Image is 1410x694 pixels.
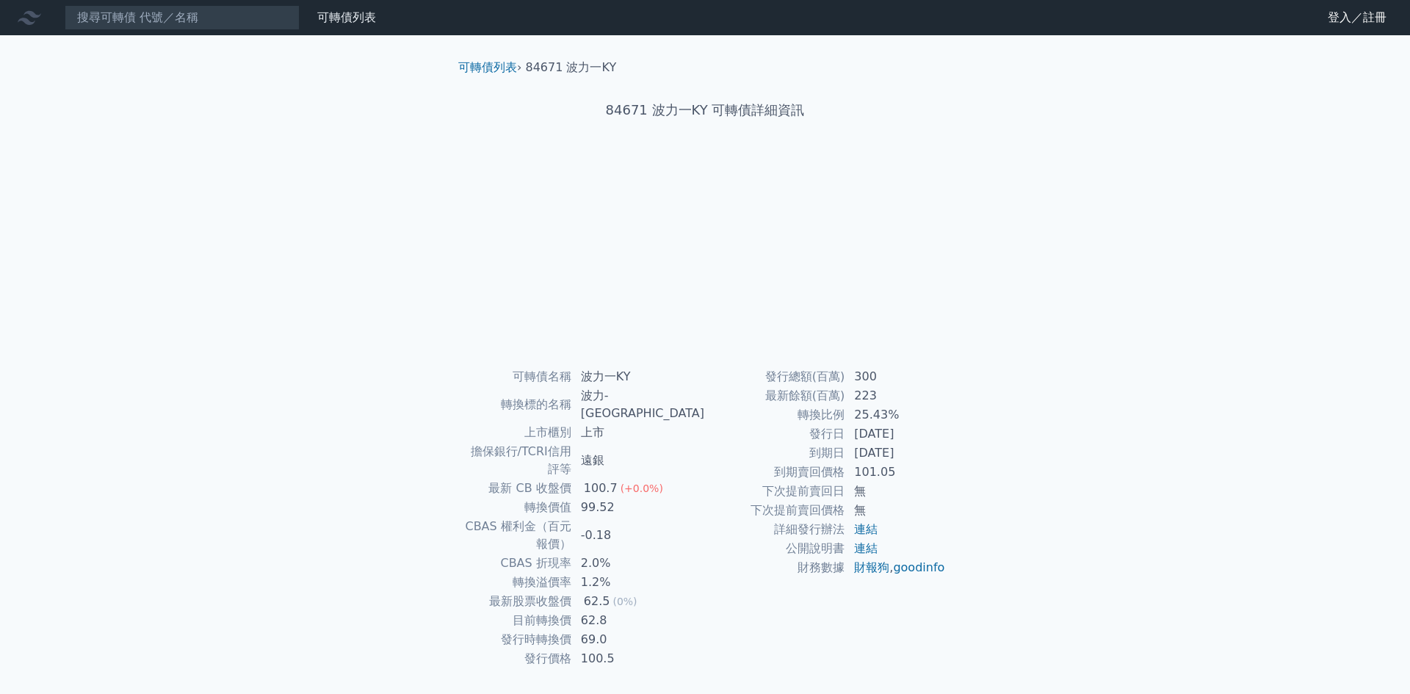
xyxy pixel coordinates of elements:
input: 搜尋可轉債 代號／名稱 [65,5,300,30]
td: 詳細發行辦法 [705,520,845,539]
td: 1.2% [572,573,705,592]
td: 轉換標的名稱 [464,386,572,423]
td: 上市櫃別 [464,423,572,442]
td: 99.52 [572,498,705,517]
a: 連結 [854,522,878,536]
td: [DATE] [845,424,946,444]
td: 目前轉換價 [464,611,572,630]
td: 發行價格 [464,649,572,668]
div: 100.7 [581,480,621,497]
td: 發行日 [705,424,845,444]
td: CBAS 折現率 [464,554,572,573]
td: , [845,558,946,577]
td: 最新餘額(百萬) [705,386,845,405]
td: 69.0 [572,630,705,649]
td: 最新 CB 收盤價 [464,479,572,498]
td: 轉換比例 [705,405,845,424]
td: 25.43% [845,405,946,424]
td: 無 [845,501,946,520]
h1: 84671 波力一KY 可轉債詳細資訊 [446,100,963,120]
span: (+0.0%) [621,482,663,494]
td: -0.18 [572,517,705,554]
td: 波力一KY [572,367,705,386]
td: 下次提前賣回日 [705,482,845,501]
td: 擔保銀行/TCRI信用評等 [464,442,572,479]
li: 84671 波力一KY [526,59,617,76]
td: [DATE] [845,444,946,463]
td: 下次提前賣回價格 [705,501,845,520]
td: 公開說明書 [705,539,845,558]
a: 可轉債列表 [458,60,517,74]
td: 最新股票收盤價 [464,592,572,611]
td: 到期賣回價格 [705,463,845,482]
td: 100.5 [572,649,705,668]
td: 2.0% [572,554,705,573]
td: 轉換溢價率 [464,573,572,592]
td: 300 [845,367,946,386]
td: 財務數據 [705,558,845,577]
a: 連結 [854,541,878,555]
td: 到期日 [705,444,845,463]
td: 轉換價值 [464,498,572,517]
td: 波力-[GEOGRAPHIC_DATA] [572,386,705,423]
a: 登入／註冊 [1316,6,1398,29]
li: › [458,59,521,76]
td: CBAS 權利金（百元報價） [464,517,572,554]
td: 101.05 [845,463,946,482]
a: 可轉債列表 [317,10,376,24]
td: 發行時轉換價 [464,630,572,649]
td: 可轉債名稱 [464,367,572,386]
td: 無 [845,482,946,501]
td: 遠銀 [572,442,705,479]
td: 62.8 [572,611,705,630]
td: 發行總額(百萬) [705,367,845,386]
a: goodinfo [893,560,944,574]
a: 財報狗 [854,560,889,574]
div: 62.5 [581,593,613,610]
td: 上市 [572,423,705,442]
td: 223 [845,386,946,405]
span: (0%) [612,596,637,607]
